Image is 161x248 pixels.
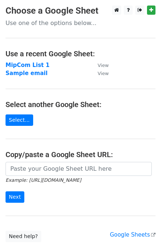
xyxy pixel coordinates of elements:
[6,19,155,27] p: Use one of the options below...
[6,62,49,68] a: MipCom List 1
[6,100,155,109] h4: Select another Google Sheet:
[90,62,109,68] a: View
[90,70,109,77] a: View
[6,70,48,77] a: Sample email
[6,191,24,203] input: Next
[6,114,33,126] a: Select...
[6,177,81,183] small: Example: [URL][DOMAIN_NAME]
[98,71,109,76] small: View
[98,63,109,68] small: View
[6,49,155,58] h4: Use a recent Google Sheet:
[6,162,152,176] input: Paste your Google Sheet URL here
[6,150,155,159] h4: Copy/paste a Google Sheet URL:
[110,231,155,238] a: Google Sheets
[6,6,155,16] h3: Choose a Google Sheet
[6,231,41,242] a: Need help?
